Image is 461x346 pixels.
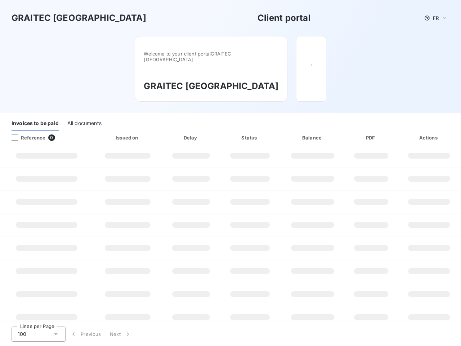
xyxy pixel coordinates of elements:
[281,134,344,141] div: Balance
[48,134,55,141] span: 0
[6,134,45,141] div: Reference
[106,327,136,342] button: Next
[144,51,278,62] span: Welcome to your client portal GRAITEC [GEOGRAPHIC_DATA]
[221,134,279,141] div: Status
[144,80,278,93] h3: GRAITEC [GEOGRAPHIC_DATA]
[66,327,106,342] button: Previous
[12,12,146,25] h3: GRAITEC [GEOGRAPHIC_DATA]
[433,15,439,21] span: FR
[164,134,219,141] div: Delay
[258,12,311,25] h3: Client portal
[398,134,460,141] div: Actions
[12,116,59,131] div: Invoices to be paid
[94,134,161,141] div: Issued on
[67,116,102,131] div: All documents
[18,331,26,338] span: 100
[347,134,396,141] div: PDF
